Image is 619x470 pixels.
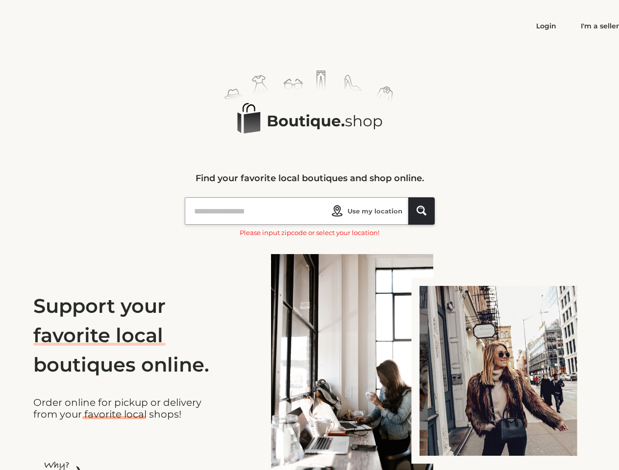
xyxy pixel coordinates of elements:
[185,171,435,186] p: Find your favorite local boutiques and shop online.
[33,397,271,420] span: Order online for pickup or delivery from your favorite local shops!
[185,225,435,240] span: Please input zipcode or select your location!
[347,206,402,216] span: Use my location
[581,22,619,30] a: I'm a seller
[536,22,556,30] a: Login
[33,294,209,376] span: Support your favorite local boutiques online.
